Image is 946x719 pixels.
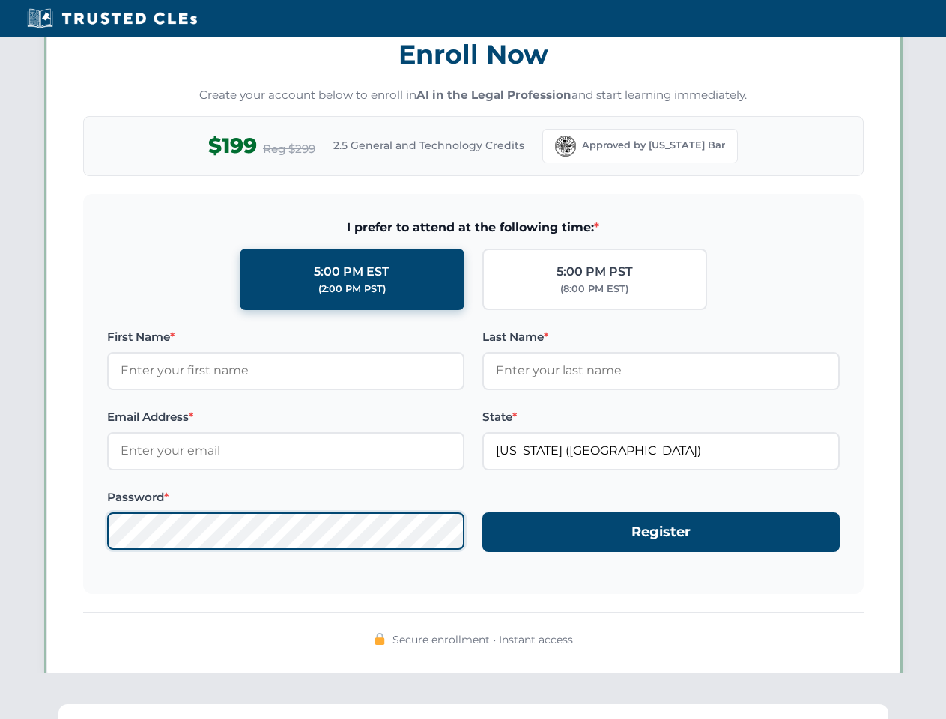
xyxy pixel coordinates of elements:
[482,408,840,426] label: State
[555,136,576,157] img: Florida Bar
[318,282,386,297] div: (2:00 PM PST)
[333,137,524,154] span: 2.5 General and Technology Credits
[263,140,315,158] span: Reg $299
[482,328,840,346] label: Last Name
[107,218,840,237] span: I prefer to attend at the following time:
[107,488,464,506] label: Password
[22,7,201,30] img: Trusted CLEs
[314,262,389,282] div: 5:00 PM EST
[107,408,464,426] label: Email Address
[392,631,573,648] span: Secure enrollment • Instant access
[107,328,464,346] label: First Name
[208,129,257,163] span: $199
[107,432,464,470] input: Enter your email
[482,512,840,552] button: Register
[416,88,571,102] strong: AI in the Legal Profession
[83,87,864,104] p: Create your account below to enroll in and start learning immediately.
[107,352,464,389] input: Enter your first name
[582,138,725,153] span: Approved by [US_STATE] Bar
[482,432,840,470] input: Florida (FL)
[374,633,386,645] img: 🔒
[482,352,840,389] input: Enter your last name
[557,262,633,282] div: 5:00 PM PST
[83,31,864,78] h3: Enroll Now
[560,282,628,297] div: (8:00 PM EST)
